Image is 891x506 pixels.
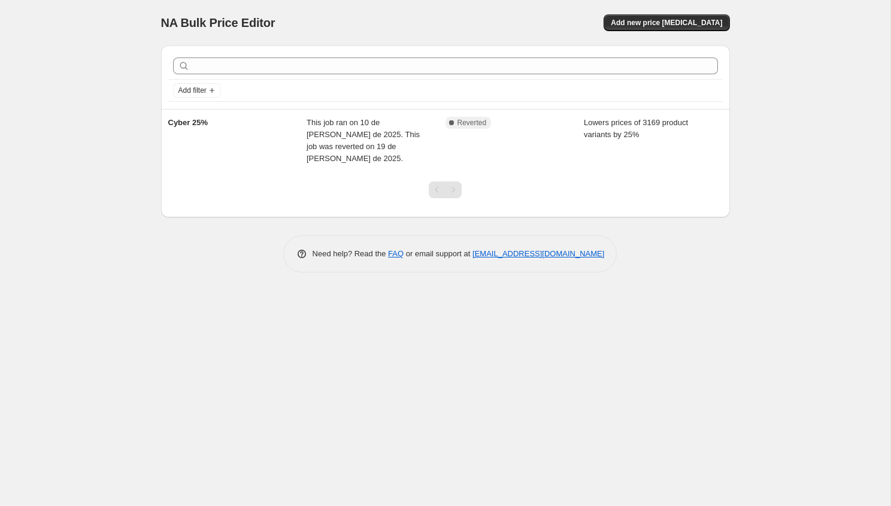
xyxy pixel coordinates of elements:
span: Cyber 25% [168,118,208,127]
span: Need help? Read the [313,249,389,258]
span: Lowers prices of 3169 product variants by 25% [584,118,688,139]
span: Reverted [457,118,487,128]
span: Add new price [MEDICAL_DATA] [611,18,722,28]
button: Add filter [173,83,221,98]
nav: Pagination [429,181,462,198]
span: or email support at [404,249,472,258]
span: Add filter [178,86,207,95]
a: FAQ [388,249,404,258]
button: Add new price [MEDICAL_DATA] [604,14,729,31]
span: NA Bulk Price Editor [161,16,275,29]
span: This job ran on 10 de [PERSON_NAME] de 2025. This job was reverted on 19 de [PERSON_NAME] de 2025. [307,118,420,163]
a: [EMAIL_ADDRESS][DOMAIN_NAME] [472,249,604,258]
